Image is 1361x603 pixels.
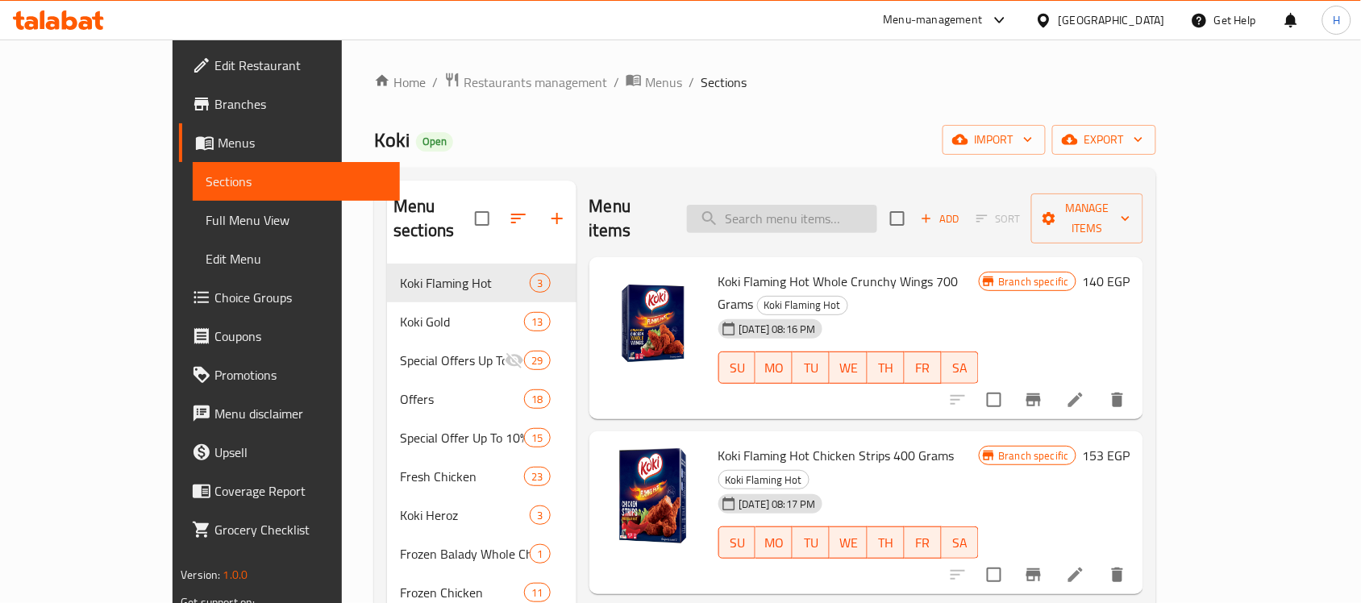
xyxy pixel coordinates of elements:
span: MO [762,531,786,555]
a: Choice Groups [179,278,400,317]
a: Branches [179,85,400,123]
span: Branch specific [993,274,1076,289]
span: Upsell [214,443,387,462]
div: Koki Flaming Hot3 [387,264,576,302]
span: Add [918,210,962,228]
span: Special Offers Up To 25% [400,351,505,370]
div: [GEOGRAPHIC_DATA] [1059,11,1165,29]
span: 1.0.0 [223,564,248,585]
span: FR [911,531,935,555]
div: Offers18 [387,380,576,418]
span: [DATE] 08:17 PM [733,497,822,512]
div: items [530,505,550,525]
button: Branch-specific-item [1014,555,1053,594]
span: Koki Flaming Hot Chicken Strips 400 Grams [718,443,955,468]
a: Edit Restaurant [179,46,400,85]
span: Coupons [214,326,387,346]
div: Open [416,132,453,152]
li: / [432,73,438,92]
button: WE [830,526,867,559]
button: FR [905,526,942,559]
a: Edit menu item [1066,565,1085,584]
span: SU [726,356,750,380]
div: Special Offer Up To 10% Off15 [387,418,576,457]
button: import [943,125,1046,155]
span: Sections [206,172,387,191]
div: Koki Gold [400,312,524,331]
div: Koki Flaming Hot [718,470,810,489]
span: Select all sections [465,202,499,235]
a: Full Menu View [193,201,400,239]
button: TH [868,526,905,559]
span: SA [948,356,972,380]
div: Koki Gold13 [387,302,576,341]
span: Branch specific [993,448,1076,464]
button: delete [1098,381,1137,419]
span: 23 [525,469,549,484]
a: Coupons [179,317,400,356]
h2: Menu items [589,194,668,243]
button: Branch-specific-item [1014,381,1053,419]
span: [DATE] 08:16 PM [733,322,822,337]
button: MO [755,351,793,384]
span: Select to update [977,558,1011,592]
h6: 153 EGP [1083,444,1130,467]
a: Menus [179,123,400,162]
span: 13 [525,314,549,330]
li: / [614,73,619,92]
span: H [1333,11,1340,29]
div: Frozen Balady Whole Chicken1 [387,534,576,573]
a: Coverage Report [179,472,400,510]
h6: 140 EGP [1083,270,1130,293]
span: Menus [645,73,682,92]
span: Frozen Chicken [400,583,524,602]
button: MO [755,526,793,559]
a: Home [374,73,426,92]
button: Manage items [1031,193,1143,243]
div: Special Offer Up To 10% Off [400,428,524,447]
span: Sections [701,73,747,92]
a: Grocery Checklist [179,510,400,549]
span: 3 [531,508,549,523]
div: items [530,273,550,293]
span: Branches [214,94,387,114]
span: Fresh Chicken [400,467,524,486]
span: Full Menu View [206,210,387,230]
span: Koki Flaming Hot [758,296,847,314]
span: TU [799,531,823,555]
button: export [1052,125,1156,155]
div: Special Offers Up To 25%29 [387,341,576,380]
div: items [524,428,550,447]
span: 1 [531,547,549,562]
a: Menus [626,72,682,93]
button: SU [718,351,756,384]
span: Select section first [966,206,1031,231]
div: Koki Flaming Hot [400,273,530,293]
span: SA [948,531,972,555]
span: Choice Groups [214,288,387,307]
span: Manage items [1044,198,1130,239]
a: Restaurants management [444,72,607,93]
div: items [524,351,550,370]
span: Coverage Report [214,481,387,501]
span: Restaurants management [464,73,607,92]
button: TH [868,351,905,384]
span: Edit Restaurant [214,56,387,75]
span: Sort sections [499,199,538,238]
span: Edit Menu [206,249,387,268]
span: TU [799,356,823,380]
span: Offers [400,389,524,409]
img: Koki Flaming Hot Whole Crunchy Wings 700 Grams [602,270,705,373]
span: Koki Heroz [400,505,530,525]
span: SU [726,531,750,555]
span: FR [911,356,935,380]
a: Sections [193,162,400,201]
span: 15 [525,430,549,446]
div: Koki Flaming Hot [757,296,848,315]
li: / [689,73,694,92]
a: Upsell [179,433,400,472]
span: 18 [525,392,549,407]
